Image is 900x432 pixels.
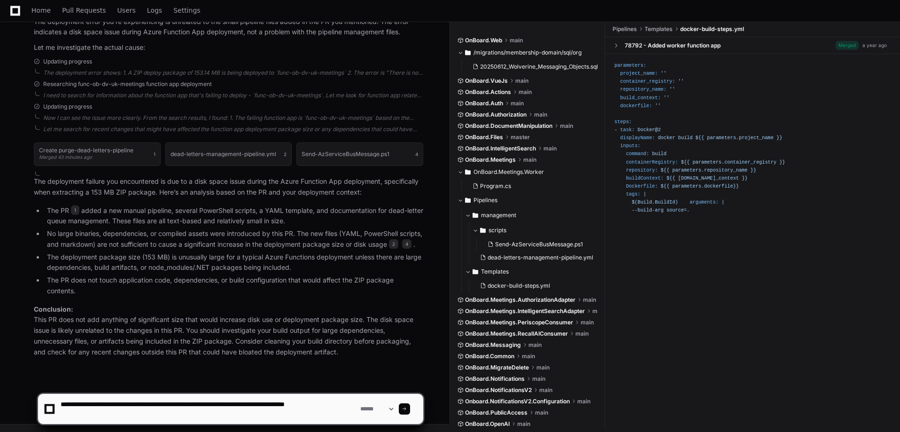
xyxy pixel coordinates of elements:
span: ${{ [696,135,704,141]
span: management [481,212,516,219]
span: repository_name: [620,87,667,93]
span: container_registry: [620,79,675,85]
div: 78792 - Added worker function app [625,42,721,49]
button: dead-letters-management-pipeline.yml2 [165,142,292,166]
span: parameters.container_registry [692,159,776,165]
svg: Directory [465,166,471,178]
span: master [511,134,530,141]
span: parameters.repository_name [672,167,747,173]
span: Program.cs [480,182,511,190]
span: OnBoard.MigrateDelete [465,364,529,371]
span: scripts [489,227,506,234]
span: arguments: [690,200,719,205]
span: main [523,156,536,164]
svg: Directory [473,210,478,221]
span: OnBoard.Authorization [465,111,527,118]
span: OnBoard.Actions [465,88,511,96]
span: OnBoard.DocumentManipulation [465,122,552,130]
span: docker [658,135,675,141]
button: /migrations/membership-domain/sql/org [458,45,598,60]
span: '' [669,87,675,93]
span: build [652,151,667,157]
span: | --build-arg source=. [614,200,724,213]
span: Logs [147,8,162,13]
span: main [560,122,573,130]
svg: Directory [465,47,471,58]
span: /migrations/membership-domain/sql/org [473,49,582,56]
span: 4 [402,239,411,249]
span: - [614,127,617,133]
span: main [536,364,550,371]
div: Let me search for recent changes that might have affected the function app deployment package siz... [43,126,423,133]
span: '' [661,71,667,77]
button: dead-letters-management-pipeline.yml [476,251,593,264]
span: main [511,100,524,107]
span: }} [742,175,747,181]
span: 2 [389,239,398,249]
span: Templates [481,268,509,275]
button: Create purge-dead-letters-pipelineMerged 43 minutes ago1 [34,142,161,166]
span: Updating progress [43,58,92,65]
button: management [465,208,599,223]
svg: Directory [473,266,478,277]
button: OnBoard.Meetings.Worker [458,165,598,180]
p: Let me investigate the actual cause: [34,42,423,53]
span: docker-build-steps.yml [680,25,744,33]
span: OnBoard.Meetings [465,156,516,164]
span: containerRegistry: [626,159,678,165]
h1: Send-AzServiceBusMessage.ps1 [302,151,389,157]
button: 20250612_Wolverine_Messaging_Objects.sql [469,60,598,73]
span: OnBoard.Meetings.RecallAIConsumer [465,330,568,338]
span: main [510,37,523,44]
span: main [515,77,528,85]
span: main [581,319,594,326]
span: main [543,145,557,152]
span: command: [626,151,649,157]
span: Docker@2 [637,127,660,133]
span: build [678,135,693,141]
span: task: [620,127,635,133]
span: Home [31,8,51,13]
span: '' [664,95,669,101]
span: Pipelines [613,25,637,33]
span: 20250612_Wolverine_Messaging_Objects.sql [480,63,598,71]
span: inputs: [620,143,640,149]
span: parameters.project_name [707,135,774,141]
span: 1 [154,150,155,158]
span: Merged 43 minutes ago [39,154,92,160]
span: '' [655,103,660,109]
span: OnBoard.Meetings.PeriscopeConsumer [465,319,573,326]
li: No large binaries, dependencies, or compiled assets were introduced by this PR. The new files (YA... [44,228,423,250]
span: OnBoard.Files [465,134,503,141]
span: 2 [284,150,287,158]
span: OnBoard.Notifications [465,375,525,383]
span: 4 [415,150,418,158]
span: }} [776,135,782,141]
span: OnBoard.Common [465,353,514,360]
span: OnBoard.Meetings.Worker [473,168,544,176]
span: OnBoard.IntelligentSearch [465,145,536,152]
span: main [583,296,596,304]
span: '' [678,79,684,85]
svg: Directory [480,225,486,236]
p: This PR does not add anything of significant size that would increase disk use or deployment pack... [34,304,423,358]
span: main [592,307,598,315]
span: parameters.dockerfile}} [672,183,739,189]
span: ${{ [661,167,669,173]
span: Merged [836,41,859,50]
span: main [528,341,542,349]
span: }} [779,159,785,165]
span: OnBoard.Meetings.IntelligentSearchAdapter [465,307,585,315]
span: Researching func-ob-dv-uk-meetings function app deployment [43,80,212,88]
span: | $(Build.BuildId) [614,191,678,205]
span: tags: [626,191,641,197]
span: Settings [173,8,200,13]
button: Templates [465,264,599,279]
svg: Directory [465,195,471,206]
span: Dockerfile: [626,183,658,189]
span: docker-build-steps.yml [488,282,550,290]
span: [DOMAIN_NAME]_context [678,175,739,181]
li: The PR does not touch application code, dependencies, or build configuration that would affect th... [44,275,423,297]
div: a year ago [862,42,887,49]
span: OnBoard.Web [465,37,502,44]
